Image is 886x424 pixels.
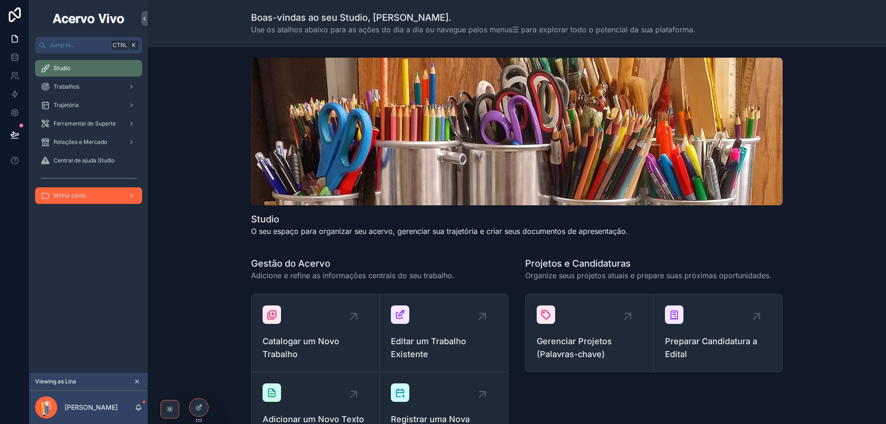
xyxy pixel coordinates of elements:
div: scrollable content [30,54,148,216]
span: Organize seus projetos atuais e prepare suas próximas oportunidades. [525,270,772,281]
a: Minha conta [35,187,142,204]
a: Central de ajuda Studio [35,152,142,169]
span: Central de ajuda Studio [54,157,114,164]
p: O seu espaço para organizar seu acervo, gerenciar sua trajetória e criar seus documentos de apres... [251,226,628,237]
span: Preparar Candidatura a Edital [665,335,771,361]
span: K [130,42,138,49]
button: Jump to...CtrlK [35,37,142,54]
span: Use os atalhos abaixo para as ações do dia a dia ou navegue pelos menus☰ para explorar todo o pot... [251,24,695,35]
span: Minha conta [54,192,86,199]
a: Trabalhos [35,78,142,95]
a: Gerenciar Projetos (Palavras-chave) [526,294,654,372]
span: Relações e Mercado [54,138,107,146]
a: Relações e Mercado [35,134,142,150]
a: Trajetória [35,97,142,113]
a: Studio [35,60,142,77]
a: Preparar Candidatura a Edital [654,294,782,372]
a: Editar um Trabalho Existente [380,294,508,372]
h1: Boas-vindas ao seu Studio, [PERSON_NAME]. [251,11,695,24]
h1: Gestão do Acervo [251,257,455,270]
p: [PERSON_NAME] [65,403,118,412]
span: Editar um Trabalho Existente [391,335,497,361]
span: Trajetória [54,102,79,109]
span: Viewing as Lina [35,378,76,385]
span: Catalogar um Novo Trabalho [263,335,368,361]
span: Ferramental de Suporte [54,120,116,127]
a: Ferramental de Suporte [35,115,142,132]
span: Adicione e refine as informações centrais do seu trabalho. [251,270,455,281]
span: Jump to... [49,42,108,49]
a: Catalogar um Novo Trabalho [251,294,380,372]
h1: Projetos e Candidaturas [525,257,772,270]
span: Gerenciar Projetos (Palavras-chave) [537,335,642,361]
span: Trabalhos [54,83,79,90]
span: Studio [54,65,70,72]
span: Ctrl [112,41,128,50]
h1: Studio [251,213,628,226]
img: App logo [51,11,126,26]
